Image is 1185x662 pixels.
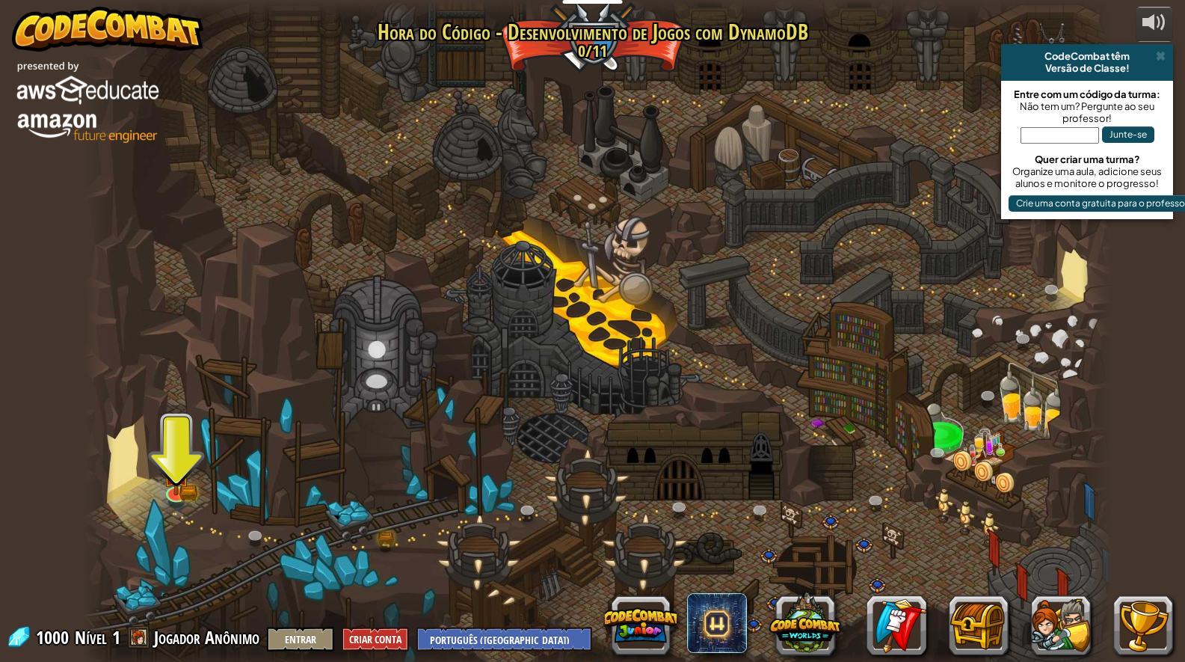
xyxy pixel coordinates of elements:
button: Junte-se [1102,126,1154,143]
div: Quer criar uma turma? [1009,153,1166,165]
div: Não tem um? Pergunte ao seu professor! [1009,100,1166,124]
button: Ajuste o volume [1136,7,1173,42]
img: bronze-chest.png [179,485,197,500]
div: Organize uma aula, adicione seus alunos e monitore o progresso! [1009,165,1166,189]
img: level-banner-unlock.png [162,450,190,495]
button: Entrar [267,627,334,652]
span: 1 [112,625,120,649]
div: CodeCombat têm [1007,50,1167,62]
img: portrait.png [168,468,185,479]
div: Entre com um código da turma: [1009,88,1166,100]
img: bronze-chest.png [378,532,394,545]
img: amazon_vert_lockup.png [12,55,161,148]
span: 1000 [36,625,73,649]
div: Versão de Classe! [1007,62,1167,74]
span: Jogador Anônimo [154,625,259,649]
span: Nível [75,625,107,650]
button: Criar Conta [342,627,409,652]
img: CodeCombat - Learn how to code by playing a game [12,7,203,52]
